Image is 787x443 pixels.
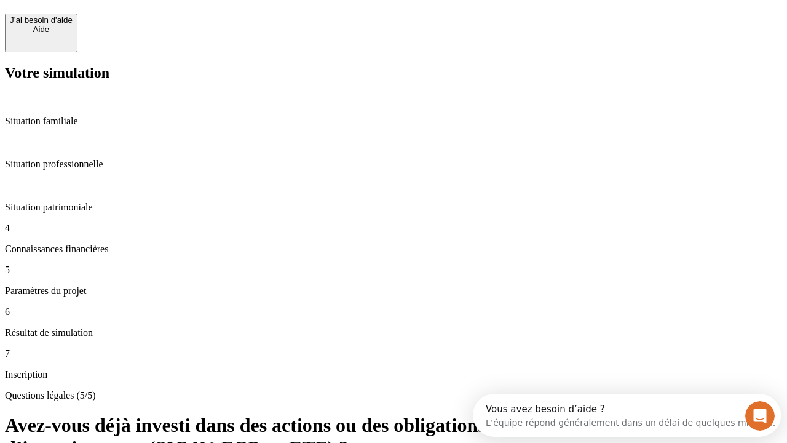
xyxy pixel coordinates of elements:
[5,327,782,338] p: Résultat de simulation
[13,10,303,20] div: Vous avez besoin d’aide ?
[5,223,782,234] p: 4
[5,244,782,255] p: Connaissances financières
[5,159,782,170] p: Situation professionnelle
[473,394,781,437] iframe: Intercom live chat discovery launcher
[5,14,77,52] button: J’ai besoin d'aideAide
[5,202,782,213] p: Situation patrimoniale
[745,401,775,431] iframe: Intercom live chat
[5,5,339,39] div: Ouvrir le Messenger Intercom
[5,306,782,317] p: 6
[5,65,782,81] h2: Votre simulation
[5,390,782,401] p: Questions légales (5/5)
[5,369,782,380] p: Inscription
[10,25,73,34] div: Aide
[10,15,73,25] div: J’ai besoin d'aide
[5,285,782,297] p: Paramètres du projet
[5,348,782,359] p: 7
[5,265,782,276] p: 5
[13,20,303,33] div: L’équipe répond généralement dans un délai de quelques minutes.
[5,116,782,127] p: Situation familiale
